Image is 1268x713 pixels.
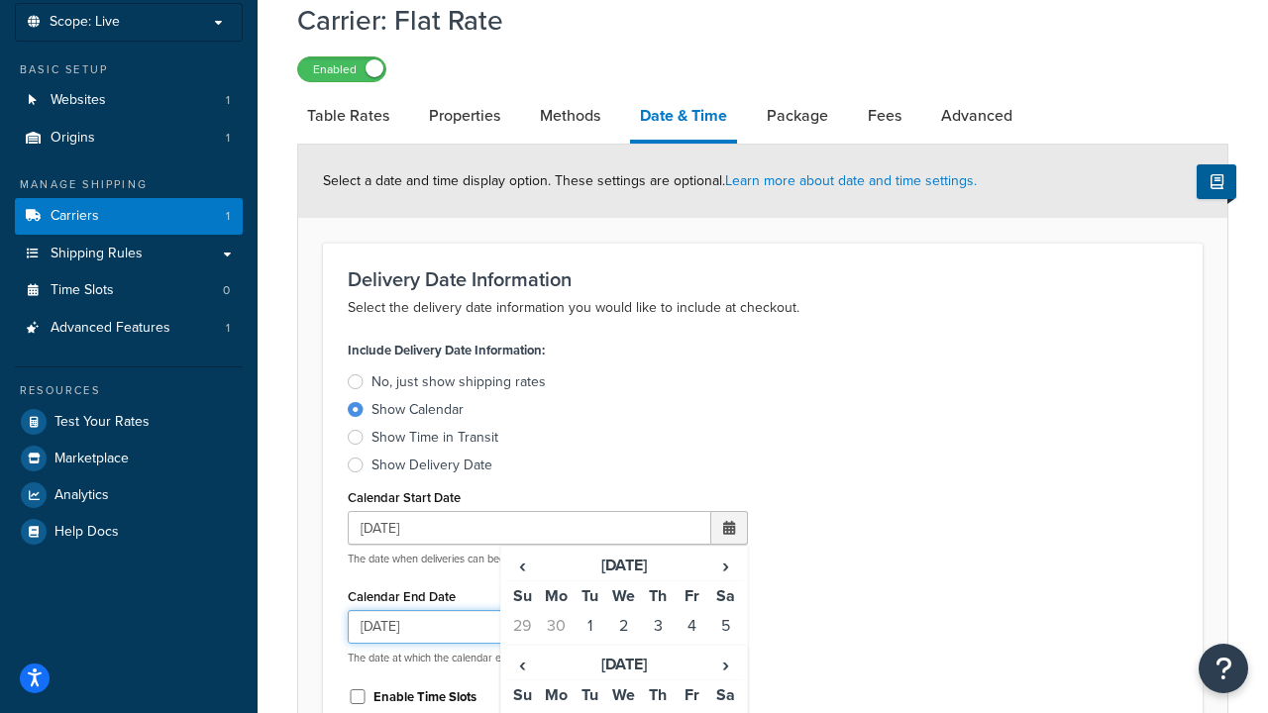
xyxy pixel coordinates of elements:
span: Origins [51,130,95,147]
th: Th [641,581,675,612]
a: Origins1 [15,120,243,156]
th: Tu [574,581,607,612]
div: Resources [15,382,243,399]
span: Marketplace [54,451,129,467]
td: 12 [709,641,743,670]
td: 5 [709,611,743,641]
span: Test Your Rates [54,414,150,431]
button: Show Help Docs [1197,164,1236,199]
a: Methods [530,92,610,140]
span: 1 [226,320,230,337]
span: 1 [226,92,230,109]
td: 4 [675,611,708,641]
button: Open Resource Center [1199,644,1248,693]
div: No, just show shipping rates [371,372,546,392]
span: 0 [223,282,230,299]
label: Enable Time Slots [373,688,476,706]
a: Help Docs [15,514,243,550]
a: Test Your Rates [15,404,243,440]
td: 29 [505,611,539,641]
label: Calendar Start Date [348,490,461,505]
label: Calendar End Date [348,589,456,604]
th: [DATE] [539,650,708,680]
td: 7 [539,641,573,670]
li: Origins [15,120,243,156]
th: Su [505,581,539,612]
label: Include Delivery Date Information: [348,337,545,364]
span: ‹ [506,651,538,678]
span: Analytics [54,487,109,504]
li: Websites [15,82,243,119]
li: Advanced Features [15,310,243,347]
span: 1 [226,208,230,225]
th: Mo [539,679,573,710]
h1: Carrier: Flat Rate [297,1,1204,40]
span: Select a date and time display option. These settings are optional. [323,170,977,191]
a: Advanced [931,92,1022,140]
span: › [710,651,742,678]
th: Su [505,679,539,710]
a: Websites1 [15,82,243,119]
td: 10 [641,641,675,670]
th: Mo [539,581,573,612]
p: The date at which the calendar ends. Leave empty for all dates [348,651,748,665]
div: Manage Shipping [15,176,243,193]
span: Advanced Features [51,320,170,337]
div: Show Calendar [371,400,464,420]
th: Tu [574,679,607,710]
a: Marketplace [15,441,243,476]
th: Fr [675,679,708,710]
span: Carriers [51,208,99,225]
a: Table Rates [297,92,399,140]
p: The date when deliveries can begin. Leave empty for all dates from [DATE] [348,552,748,566]
span: Time Slots [51,282,114,299]
th: Sa [709,581,743,612]
a: Properties [419,92,510,140]
a: Time Slots0 [15,272,243,309]
span: Help Docs [54,524,119,541]
p: Select the delivery date information you would like to include at checkout. [348,296,1178,320]
span: ‹ [506,552,538,579]
th: Fr [675,581,708,612]
th: Sa [709,679,743,710]
span: › [710,552,742,579]
label: Enabled [298,57,385,81]
h3: Delivery Date Information [348,268,1178,290]
div: Show Time in Transit [371,428,498,448]
li: Time Slots [15,272,243,309]
div: Show Delivery Date [371,456,492,475]
td: 6 [505,641,539,670]
th: [DATE] [539,551,708,581]
th: We [607,679,641,710]
th: We [607,581,641,612]
a: Advanced Features1 [15,310,243,347]
td: 3 [641,611,675,641]
td: 11 [675,641,708,670]
a: Learn more about date and time settings. [725,170,977,191]
td: 1 [574,611,607,641]
td: 30 [539,611,573,641]
a: Date & Time [630,92,737,144]
th: Th [641,679,675,710]
a: Analytics [15,477,243,513]
a: Shipping Rules [15,236,243,272]
span: Shipping Rules [51,246,143,262]
span: Scope: Live [50,14,120,31]
li: Carriers [15,198,243,235]
div: Basic Setup [15,61,243,78]
span: Websites [51,92,106,109]
td: 8 [574,641,607,670]
a: Package [757,92,838,140]
span: 1 [226,130,230,147]
td: 9 [607,641,641,670]
td: 2 [607,611,641,641]
a: Fees [858,92,911,140]
a: Carriers1 [15,198,243,235]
